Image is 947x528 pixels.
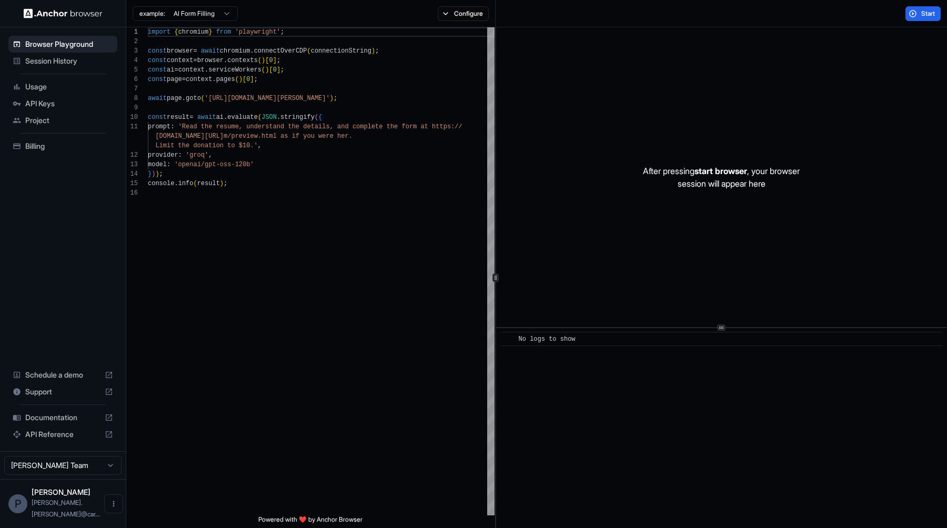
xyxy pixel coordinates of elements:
span: = [174,66,178,74]
span: : [167,161,170,168]
span: serviceWorkers [208,66,261,74]
span: { [174,28,178,36]
span: result [167,114,189,121]
span: 'groq' [186,151,208,159]
span: evaluate [227,114,258,121]
div: 11 [126,122,138,131]
span: 0 [246,76,250,83]
span: ] [277,66,280,74]
span: console [148,180,174,187]
span: start browser [694,166,747,176]
span: : [178,151,182,159]
span: goto [186,95,201,102]
span: 'Read the resume, understand the details, and comp [178,123,368,130]
span: ( [201,95,205,102]
span: [DOMAIN_NAME][URL] [155,133,224,140]
span: API Keys [25,98,113,109]
span: info [178,180,194,187]
span: '[URL][DOMAIN_NAME][PERSON_NAME]' [205,95,330,102]
span: connectOverCDP [254,47,307,55]
span: ; [224,180,227,187]
span: lete the form at https:// [368,123,462,130]
div: 8 [126,94,138,103]
span: ) [239,76,243,83]
div: 13 [126,160,138,169]
div: API Keys [8,95,117,112]
span: . [224,57,227,64]
div: Schedule a demo [8,367,117,383]
span: 'playwright' [235,28,280,36]
span: . [224,114,227,121]
span: m/preview.html as if you were her. [224,133,352,140]
span: 0 [273,66,277,74]
span: ( [261,66,265,74]
span: : [170,123,174,130]
span: { [318,114,322,121]
span: ; [375,47,379,55]
span: Limit the donation to $10.' [155,142,257,149]
span: Billing [25,141,113,151]
p: After pressing , your browser session will appear here [643,165,800,190]
div: 9 [126,103,138,113]
div: Session History [8,53,117,69]
span: ) [330,95,334,102]
span: example: [139,9,165,18]
span: Schedule a demo [25,370,100,380]
span: page [167,95,182,102]
div: 15 [126,179,138,188]
div: 4 [126,56,138,65]
span: ( [235,76,239,83]
span: ; [254,76,258,83]
span: } [208,28,212,36]
span: ai [167,66,174,74]
div: 1 [126,27,138,37]
span: stringify [280,114,315,121]
span: ] [273,57,277,64]
span: ; [159,170,163,178]
span: chromium [178,28,209,36]
span: Project [25,115,113,126]
span: Documentation [25,412,100,423]
span: contexts [227,57,258,64]
div: Billing [8,138,117,155]
span: = [189,114,193,121]
span: ( [307,47,311,55]
div: Usage [8,78,117,95]
span: = [193,47,197,55]
span: . [174,180,178,187]
span: page [167,76,182,83]
span: 0 [269,57,273,64]
span: prompt [148,123,170,130]
span: . [250,47,254,55]
span: const [148,47,167,55]
span: ai [216,114,224,121]
span: [ [243,76,246,83]
span: result [197,180,220,187]
span: context [178,66,205,74]
span: No logs to show [519,336,576,343]
div: 7 [126,84,138,94]
span: await [148,95,167,102]
span: ) [155,170,159,178]
span: = [182,76,186,83]
div: Support [8,383,117,400]
span: . [277,114,280,121]
img: Anchor Logo [24,8,103,18]
span: pete.roome@carpata.com [32,499,100,518]
span: [ [265,57,269,64]
span: Start [921,9,936,18]
span: ] [250,76,254,83]
span: ) [152,170,155,178]
span: [ [269,66,273,74]
span: from [216,28,231,36]
span: ​ [506,334,511,344]
span: await [197,114,216,121]
div: P [8,494,27,513]
div: 14 [126,169,138,179]
span: connectionString [311,47,371,55]
span: . [182,95,186,102]
span: model [148,161,167,168]
div: API Reference [8,426,117,443]
div: 5 [126,65,138,75]
span: ) [220,180,224,187]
